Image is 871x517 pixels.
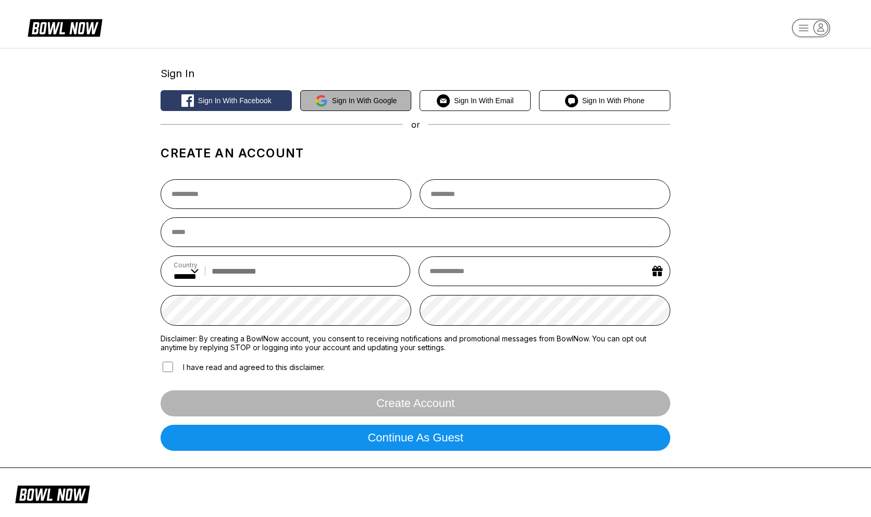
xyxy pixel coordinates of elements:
[582,96,645,105] span: Sign in with Phone
[161,90,292,111] button: Sign in with Facebook
[161,67,670,80] div: Sign In
[420,90,531,111] button: Sign in with Email
[174,261,199,269] label: Country
[454,96,513,105] span: Sign in with Email
[161,334,670,352] label: Disclaimer: By creating a BowlNow account, you consent to receiving notifications and promotional...
[161,425,670,451] button: Continue as guest
[161,360,325,374] label: I have read and agreed to this disclaimer.
[198,96,272,105] span: Sign in with Facebook
[161,119,670,130] div: or
[539,90,670,111] button: Sign in with Phone
[163,362,173,372] input: I have read and agreed to this disclaimer.
[161,146,670,161] h1: Create an account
